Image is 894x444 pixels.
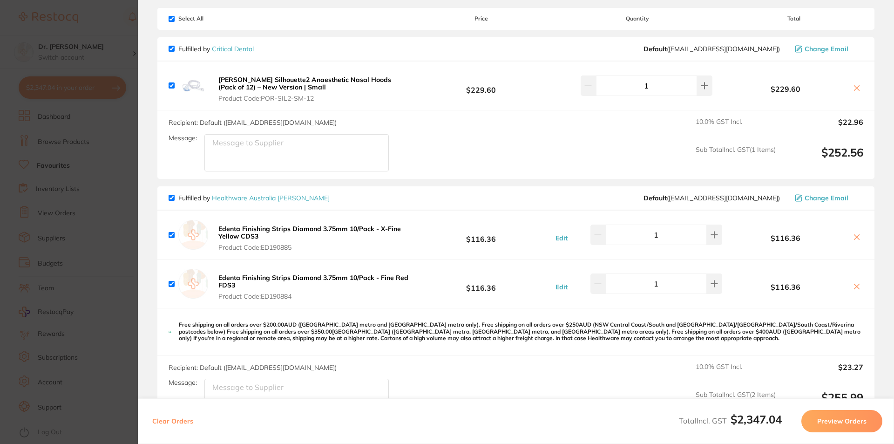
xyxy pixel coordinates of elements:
[218,244,409,251] span: Product Code: ED190885
[412,226,550,244] b: $116.36
[643,45,780,53] span: info@criticaldental.com.au
[216,225,412,252] button: Edenta Finishing Strips Diamond 3.75mm 10/Pack - X-Fine Yellow CDS3 Product Code:ED190885
[643,194,780,202] span: info@healthwareaustralia.com.au
[731,412,782,426] b: $2,347.04
[218,75,391,91] b: [PERSON_NAME] Silhouette2 Anaesthetic Nasal Hoods (Pack of 12) – New Version | Small
[178,220,208,250] img: empty.jpg
[412,275,550,293] b: $116.36
[725,283,847,291] b: $116.36
[696,118,776,138] span: 10.0 % GST Incl.
[643,194,667,202] b: Default
[218,225,401,240] b: Edenta Finishing Strips Diamond 3.75mm 10/Pack - X-Fine Yellow CDS3
[553,234,570,242] button: Edit
[216,75,412,102] button: [PERSON_NAME] Silhouette2 Anaesthetic Nasal Hoods (Pack of 12) – New Version | Small Product Code...
[218,273,408,289] b: Edenta Finishing Strips Diamond 3.75mm 10/Pack - Fine Red FDS3
[169,118,337,127] span: Recipient: Default ( [EMAIL_ADDRESS][DOMAIN_NAME] )
[643,45,667,53] b: Default
[216,273,412,301] button: Edenta Finishing Strips Diamond 3.75mm 10/Pack - Fine Red FDS3 Product Code:ED190884
[696,146,776,171] span: Sub Total Incl. GST ( 1 Items)
[178,194,330,202] p: Fulfilled by
[149,410,196,432] button: Clear Orders
[792,194,863,202] button: Change Email
[218,95,409,102] span: Product Code: POR-SIL2-SM-12
[783,363,863,383] output: $23.27
[805,194,848,202] span: Change Email
[725,15,863,22] span: Total
[696,391,776,417] span: Sub Total Incl. GST ( 2 Items)
[212,45,254,53] a: Critical Dental
[551,15,725,22] span: Quantity
[169,15,262,22] span: Select All
[783,118,863,138] output: $22.96
[412,77,550,94] b: $229.60
[725,85,847,93] b: $229.60
[218,293,409,300] span: Product Code: ED190884
[179,321,863,342] p: Free shipping on all orders over $200.00AUD ([GEOGRAPHIC_DATA] metro and [GEOGRAPHIC_DATA] metro ...
[178,71,208,101] img: Mmhoa24wdw
[169,363,337,372] span: Recipient: Default ( [EMAIL_ADDRESS][DOMAIN_NAME] )
[178,269,208,299] img: empty.jpg
[696,363,776,383] span: 10.0 % GST Incl.
[725,234,847,242] b: $116.36
[801,410,882,432] button: Preview Orders
[792,45,863,53] button: Change Email
[169,134,197,142] label: Message:
[783,146,863,171] output: $252.56
[212,194,330,202] a: Healthware Australia [PERSON_NAME]
[412,15,550,22] span: Price
[553,283,570,291] button: Edit
[169,379,197,387] label: Message:
[805,45,848,53] span: Change Email
[783,391,863,417] output: $255.99
[679,416,782,425] span: Total Incl. GST
[178,45,254,53] p: Fulfilled by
